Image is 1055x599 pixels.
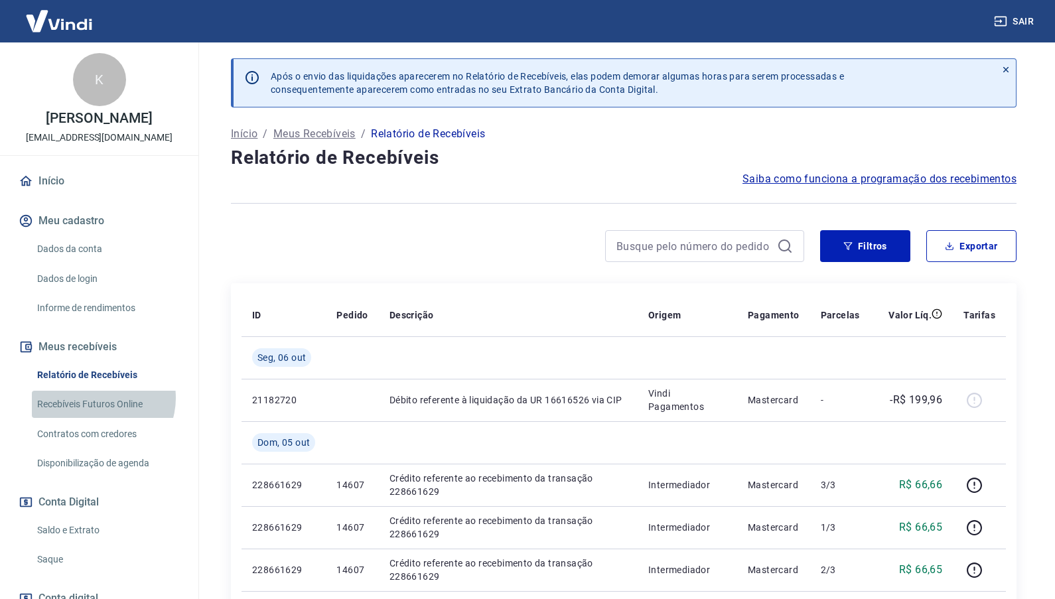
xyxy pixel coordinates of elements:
p: Crédito referente ao recebimento da transação 228661629 [389,557,627,583]
a: Dados da conta [32,235,182,263]
button: Sair [991,9,1039,34]
a: Dados de login [32,265,182,293]
p: Tarifas [963,308,995,322]
p: Valor Líq. [888,308,932,322]
p: 228661629 [252,478,315,492]
input: Busque pelo número do pedido [616,236,772,256]
span: Dom, 05 out [257,436,310,449]
p: Relatório de Recebíveis [371,126,485,142]
span: Seg, 06 out [257,351,306,364]
p: Intermediador [648,521,727,534]
a: Informe de rendimentos [32,295,182,322]
p: Pedido [336,308,368,322]
p: Intermediador [648,478,727,492]
p: Intermediador [648,563,727,576]
button: Conta Digital [16,488,182,517]
p: 14607 [336,478,368,492]
p: Mastercard [748,563,800,576]
p: ID [252,308,261,322]
p: Crédito referente ao recebimento da transação 228661629 [389,514,627,541]
p: 2/3 [821,563,860,576]
p: Mastercard [748,478,800,492]
p: 228661629 [252,563,315,576]
a: Início [231,126,257,142]
p: Vindi Pagamentos [648,387,727,413]
p: / [361,126,366,142]
a: Saque [32,546,182,573]
p: / [263,126,267,142]
p: R$ 66,65 [899,562,942,578]
a: Saiba como funciona a programação dos recebimentos [742,171,1017,187]
a: Meus Recebíveis [273,126,356,142]
p: -R$ 199,96 [890,392,942,408]
a: Disponibilização de agenda [32,450,182,477]
p: R$ 66,65 [899,519,942,535]
p: 14607 [336,521,368,534]
p: 3/3 [821,478,860,492]
p: Débito referente à liquidação da UR 16616526 via CIP [389,393,627,407]
p: 228661629 [252,521,315,534]
div: K [73,53,126,106]
button: Filtros [820,230,910,262]
p: Mastercard [748,393,800,407]
a: Contratos com credores [32,421,182,448]
p: [EMAIL_ADDRESS][DOMAIN_NAME] [26,131,173,145]
p: Parcelas [821,308,860,322]
p: [PERSON_NAME] [46,111,152,125]
h4: Relatório de Recebíveis [231,145,1017,171]
a: Relatório de Recebíveis [32,362,182,389]
a: Saldo e Extrato [32,517,182,544]
a: Recebíveis Futuros Online [32,391,182,418]
p: Origem [648,308,681,322]
p: Crédito referente ao recebimento da transação 228661629 [389,472,627,498]
p: - [821,393,860,407]
p: Descrição [389,308,434,322]
img: Vindi [16,1,102,41]
p: Mastercard [748,521,800,534]
p: 1/3 [821,521,860,534]
button: Meu cadastro [16,206,182,235]
p: Pagamento [748,308,800,322]
a: Início [16,166,182,196]
button: Meus recebíveis [16,332,182,362]
p: 21182720 [252,393,315,407]
p: Após o envio das liquidações aparecerem no Relatório de Recebíveis, elas podem demorar algumas ho... [271,70,844,96]
p: R$ 66,66 [899,477,942,493]
button: Exportar [926,230,1017,262]
p: 14607 [336,563,368,576]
